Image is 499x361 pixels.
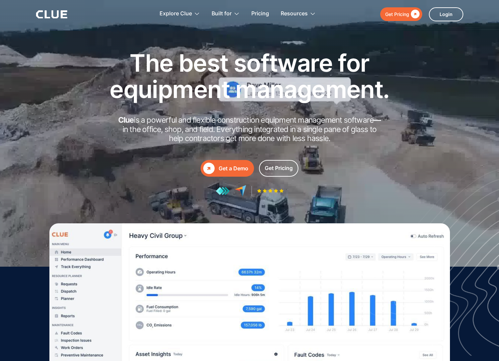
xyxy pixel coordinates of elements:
strong: — [373,115,381,125]
img: reviews at getapp [216,187,230,195]
h1: The best software for equipment management. [99,50,400,102]
div: Get Pricing [265,164,293,172]
a: Get Pricing [259,160,298,177]
div: Resources [281,3,308,24]
img: reviews at capterra [235,185,246,197]
img: Five-star rating icon [257,189,284,193]
div: Built for [212,3,232,24]
h2: is a powerful and flexible construction equipment management software in the office, shop, and fi... [116,116,383,143]
strong: Clue [118,115,134,125]
div: Built for [212,3,240,24]
div: Get Pricing [385,10,409,18]
div:  [203,163,215,174]
div:  [409,10,420,18]
div: Get a Demo [219,164,248,173]
div: Explore Clue [160,3,192,24]
div: Resources [281,3,316,24]
a: Login [429,7,463,21]
a: Pricing [251,3,269,24]
div: Explore Clue [160,3,200,24]
a: Get a Demo [201,160,254,177]
img: Design for fleet management software [351,158,499,356]
a: Get Pricing [380,7,422,21]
